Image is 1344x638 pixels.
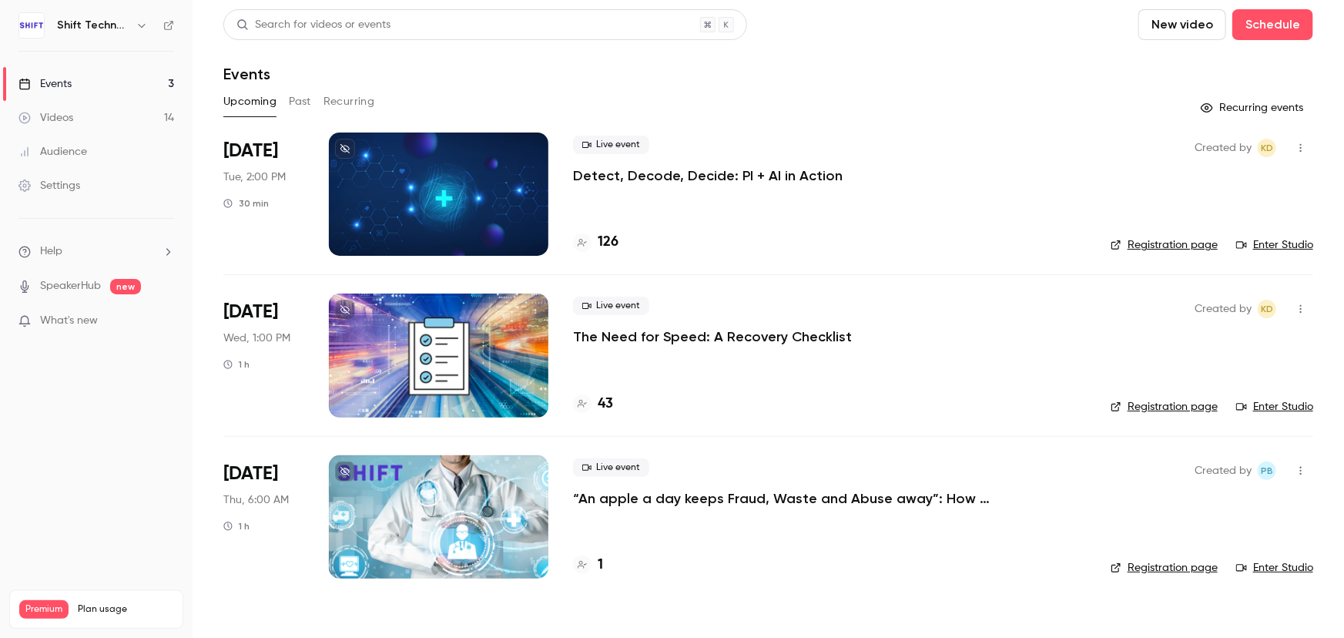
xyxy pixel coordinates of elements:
[1261,139,1273,157] span: KD
[78,603,173,616] span: Plan usage
[223,89,277,114] button: Upcoming
[323,89,375,114] button: Recurring
[223,65,270,83] h1: Events
[236,17,390,33] div: Search for videos or events
[1236,399,1313,415] a: Enter Studio
[1111,237,1218,253] a: Registration page
[40,243,62,260] span: Help
[1138,9,1226,40] button: New video
[40,313,98,329] span: What's new
[598,232,618,253] h4: 126
[573,136,649,154] span: Live event
[223,170,286,185] span: Tue, 2:00 PM
[1236,237,1313,253] a: Enter Studio
[18,243,174,260] li: help-dropdown-opener
[19,13,44,38] img: Shift Technology
[573,327,852,346] a: The Need for Speed: A Recovery Checklist
[223,139,278,163] span: [DATE]
[57,18,129,33] h6: Shift Technology
[598,555,603,576] h4: 1
[573,166,843,185] a: Detect, Decode, Decide: PI + AI in Action
[573,489,1035,508] a: “An apple a day keeps Fraud, Waste and Abuse away”: How advanced technologies prevent errors, abu...
[18,178,80,193] div: Settings
[1258,300,1276,318] span: Kristen DeLuca
[223,331,290,346] span: Wed, 1:00 PM
[223,294,304,417] div: Oct 8 Wed, 1:00 PM (America/New York)
[18,110,73,126] div: Videos
[40,278,101,294] a: SpeakerHub
[573,297,649,315] span: Live event
[573,555,603,576] a: 1
[19,600,69,619] span: Premium
[1111,399,1218,415] a: Registration page
[156,314,174,328] iframe: Noticeable Trigger
[1261,300,1273,318] span: KD
[18,144,87,159] div: Audience
[1111,560,1218,576] a: Registration page
[1195,462,1252,480] span: Created by
[1261,462,1273,480] span: PB
[18,76,72,92] div: Events
[1195,300,1252,318] span: Created by
[1232,9,1313,40] button: Schedule
[1195,139,1252,157] span: Created by
[223,133,304,256] div: Oct 7 Tue, 2:00 PM (America/New York)
[223,358,250,371] div: 1 h
[289,89,311,114] button: Past
[573,394,613,415] a: 43
[573,232,618,253] a: 126
[223,520,250,532] div: 1 h
[573,458,649,477] span: Live event
[1258,462,1276,480] span: Pauline Babouhot
[1236,560,1313,576] a: Enter Studio
[223,462,278,486] span: [DATE]
[598,394,613,415] h4: 43
[110,279,141,294] span: new
[1258,139,1276,157] span: Kristen DeLuca
[1194,96,1313,120] button: Recurring events
[223,455,304,579] div: Nov 13 Thu, 12:00 PM (Europe/Paris)
[223,197,269,210] div: 30 min
[223,492,289,508] span: Thu, 6:00 AM
[223,300,278,324] span: [DATE]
